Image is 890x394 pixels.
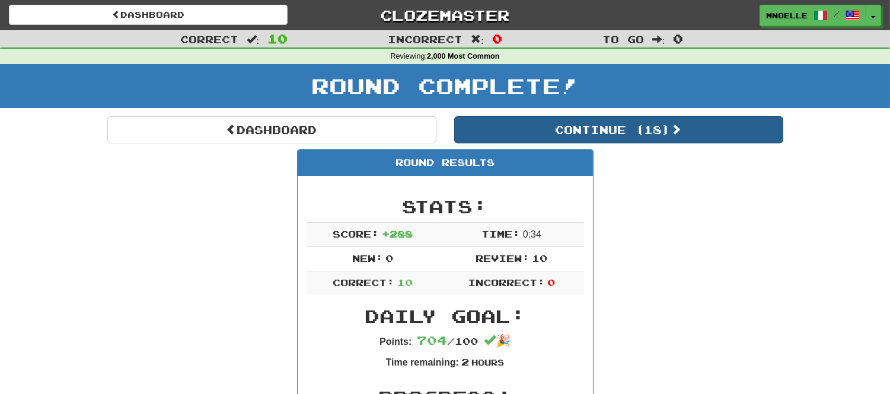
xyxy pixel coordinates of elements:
span: + 288 [382,228,413,239]
span: Review: [476,252,529,264]
div: Round Results [298,150,593,176]
span: 🎉 [484,334,511,347]
h1: Round Complete! [4,74,886,98]
small: Hours [471,357,504,367]
span: 10 [397,277,413,288]
span: / [834,9,840,18]
span: 10 [267,31,288,46]
span: 2 [461,356,469,367]
span: : [471,34,484,44]
a: mnoelle / [760,5,866,26]
span: mnoelle [766,10,808,21]
span: Incorrect [388,33,462,45]
span: 0 : 34 [523,229,541,239]
span: 0 [385,252,393,264]
a: Dashboard [107,116,436,143]
h2: Daily Goal: [307,306,584,326]
button: Continue (18) [454,116,783,143]
span: 0 [547,277,555,288]
span: : [652,34,665,44]
span: : [247,34,260,44]
span: 10 [532,252,547,264]
span: Correct [180,33,238,45]
span: Score: [333,228,379,239]
strong: Time remaining: [386,357,459,367]
span: 0 [673,31,683,46]
a: Clozemaster [305,5,584,25]
span: 704 [417,333,447,347]
span: New: [352,252,383,264]
span: / 100 [417,335,478,347]
span: To go [602,33,644,45]
strong: 2,000 Most Common [427,52,499,60]
span: Correct: [333,277,394,288]
span: Time: [481,228,520,239]
span: 0 [492,31,502,46]
h2: Stats: [307,197,584,216]
strong: Points: [379,337,411,347]
a: Dashboard [9,5,288,25]
span: Incorrect: [468,277,545,288]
